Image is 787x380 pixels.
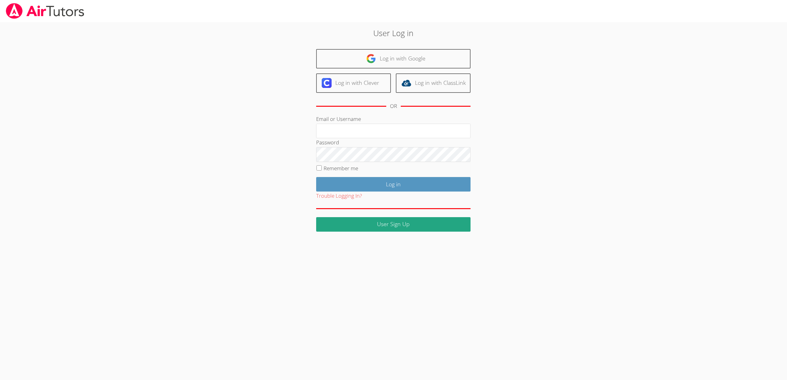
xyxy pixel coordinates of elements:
label: Password [316,139,339,146]
div: OR [390,102,397,111]
a: Log in with ClassLink [396,73,471,93]
img: google-logo-50288ca7cdecda66e5e0955fdab243c47b7ad437acaf1139b6f446037453330a.svg [366,54,376,64]
a: User Sign Up [316,217,471,232]
button: Trouble Logging In? [316,192,362,200]
img: classlink-logo-d6bb404cc1216ec64c9a2012d9dc4662098be43eaf13dc465df04b49fa7ab582.svg [401,78,411,88]
a: Log in with Google [316,49,471,68]
label: Email or Username [316,115,361,122]
img: clever-logo-6eab21bc6e7a338710f1a6ff85c0baf02591cd810cc4098c63d3a4b26e2feb20.svg [322,78,332,88]
a: Log in with Clever [316,73,391,93]
h2: User Log in [181,27,606,39]
input: Log in [316,177,471,192]
img: airtutors_banner-c4298cdbf04f3fff15de1276eac7730deb9818008684d7c2e4769d2f7ddbe033.png [5,3,85,19]
label: Remember me [324,165,358,172]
